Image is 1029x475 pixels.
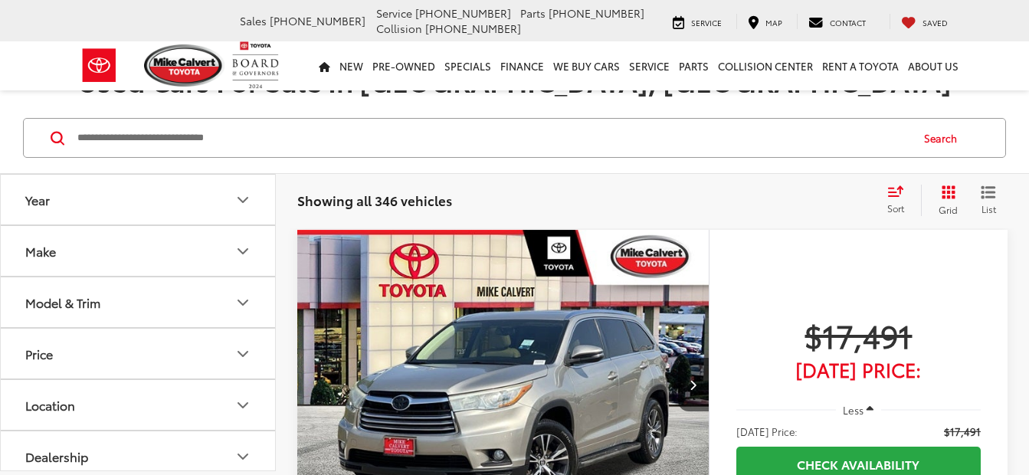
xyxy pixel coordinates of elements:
div: Year [234,191,252,209]
button: PricePrice [1,329,277,378]
span: Contact [830,17,866,28]
span: Map [765,17,782,28]
span: [PHONE_NUMBER] [415,5,511,21]
div: Price [25,346,53,361]
img: Toyota [70,41,128,90]
a: Map [736,14,794,29]
button: MakeMake [1,226,277,276]
div: Price [234,345,252,363]
span: Parts [520,5,546,21]
button: LocationLocation [1,380,277,430]
button: List View [969,185,1008,215]
span: Sales [240,13,267,28]
div: Model & Trim [25,295,100,310]
button: Search [909,119,979,157]
div: Dealership [234,447,252,466]
button: Model & TrimModel & Trim [1,277,277,327]
div: Dealership [25,449,88,464]
a: WE BUY CARS [549,41,624,90]
a: Service [624,41,674,90]
div: Make [234,242,252,260]
span: [PHONE_NUMBER] [549,5,644,21]
a: Parts [674,41,713,90]
span: Showing all 346 vehicles [297,191,452,209]
a: Collision Center [713,41,818,90]
span: [PHONE_NUMBER] [425,21,521,36]
a: Contact [797,14,877,29]
div: Location [25,398,75,412]
span: List [981,202,996,215]
span: Service [376,5,412,21]
span: [DATE] Price: [736,424,798,439]
span: $17,491 [944,424,981,439]
img: Mike Calvert Toyota [144,44,225,87]
button: Less [836,396,882,424]
button: Next image [678,358,709,411]
div: Year [25,192,50,207]
span: Collision [376,21,422,36]
span: [DATE] Price: [736,362,981,377]
span: Grid [939,203,958,216]
a: My Saved Vehicles [890,14,959,29]
a: Service [661,14,733,29]
div: Location [234,396,252,414]
button: Grid View [921,185,969,215]
a: Finance [496,41,549,90]
div: Make [25,244,56,258]
a: Pre-Owned [368,41,440,90]
span: [PHONE_NUMBER] [270,13,365,28]
div: Model & Trim [234,293,252,312]
a: Home [314,41,335,90]
span: $17,491 [736,316,981,354]
a: About Us [903,41,963,90]
span: Service [691,17,722,28]
button: YearYear [1,175,277,224]
input: Search by Make, Model, or Keyword [76,120,909,156]
button: Select sort value [880,185,921,215]
span: Sort [887,201,904,215]
a: New [335,41,368,90]
a: Specials [440,41,496,90]
span: Less [843,403,864,417]
a: Rent a Toyota [818,41,903,90]
span: Saved [922,17,948,28]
